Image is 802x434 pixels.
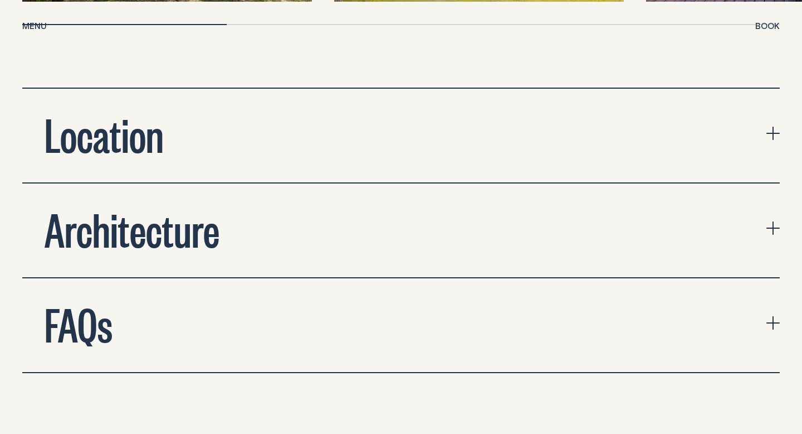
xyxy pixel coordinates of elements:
button: show menu [22,20,47,33]
span: Menu [22,22,47,30]
button: expand accordion [22,278,780,372]
h2: Architecture [45,206,219,250]
span: Book [755,22,780,30]
h2: FAQs [45,301,113,345]
button: expand accordion [22,89,780,182]
button: show booking tray [755,20,780,33]
button: expand accordion [22,184,780,277]
h2: Location [45,111,164,156]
